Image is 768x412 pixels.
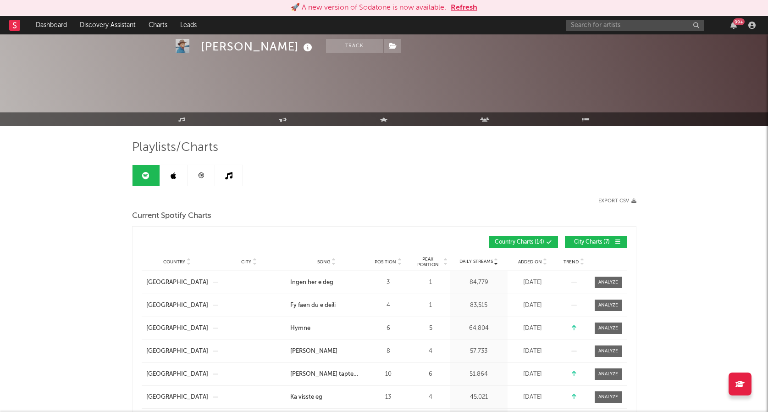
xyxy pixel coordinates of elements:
a: Charts [142,16,174,34]
div: Hymne [290,324,310,333]
div: Fy faen du e deili [290,301,336,310]
button: Country Charts(14) [489,236,558,248]
a: Hymne [290,324,363,333]
span: Country Charts ( 14 ) [495,239,544,245]
span: Added On [518,259,542,265]
a: Ingen her e deg [290,278,363,287]
div: [DATE] [510,370,556,379]
div: 57,733 [453,347,505,356]
span: Trend [564,259,579,265]
div: 84,779 [453,278,505,287]
a: [GEOGRAPHIC_DATA] [146,301,208,310]
div: Ka visste eg [290,393,322,402]
a: [PERSON_NAME] [290,347,363,356]
span: Current Spotify Charts [132,211,211,222]
div: 6 [414,370,448,379]
a: [PERSON_NAME] tapte anrop [290,370,363,379]
span: City [241,259,251,265]
span: Playlists/Charts [132,142,218,153]
div: 4 [414,393,448,402]
div: [DATE] [510,278,556,287]
div: [DATE] [510,301,556,310]
div: 4 [368,301,409,310]
div: 5 [414,324,448,333]
a: Fy faen du e deili [290,301,363,310]
span: City Charts ( 7 ) [571,239,613,245]
a: [GEOGRAPHIC_DATA] [146,347,208,356]
span: Peak Position [414,256,442,267]
div: 1 [414,278,448,287]
div: 4 [414,347,448,356]
div: 8 [368,347,409,356]
div: 6 [368,324,409,333]
input: Search for artists [566,20,704,31]
a: [GEOGRAPHIC_DATA] [146,393,208,402]
div: [PERSON_NAME] [201,39,315,54]
button: City Charts(7) [565,236,627,248]
div: [DATE] [510,393,556,402]
div: 1 [414,301,448,310]
div: 99 + [733,18,745,25]
a: Discovery Assistant [73,16,142,34]
a: [GEOGRAPHIC_DATA] [146,278,208,287]
div: 45,021 [453,393,505,402]
a: [GEOGRAPHIC_DATA] [146,370,208,379]
button: 99+ [730,22,737,29]
div: Ingen her e deg [290,278,333,287]
div: 13 [368,393,409,402]
span: Position [375,259,396,265]
div: 3 [368,278,409,287]
button: Track [326,39,383,53]
span: Country [163,259,185,265]
div: 83,515 [453,301,505,310]
a: Ka visste eg [290,393,363,402]
div: [PERSON_NAME] [290,347,337,356]
div: 64,804 [453,324,505,333]
button: Refresh [451,2,477,13]
div: [DATE] [510,347,556,356]
button: Export CSV [598,198,636,204]
a: Leads [174,16,203,34]
div: 51,864 [453,370,505,379]
a: Dashboard [29,16,73,34]
span: Song [317,259,331,265]
div: 10 [368,370,409,379]
div: [DATE] [510,324,556,333]
a: [GEOGRAPHIC_DATA] [146,324,208,333]
div: 🚀 A new version of Sodatone is now available. [291,2,446,13]
span: Daily Streams [459,258,493,265]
